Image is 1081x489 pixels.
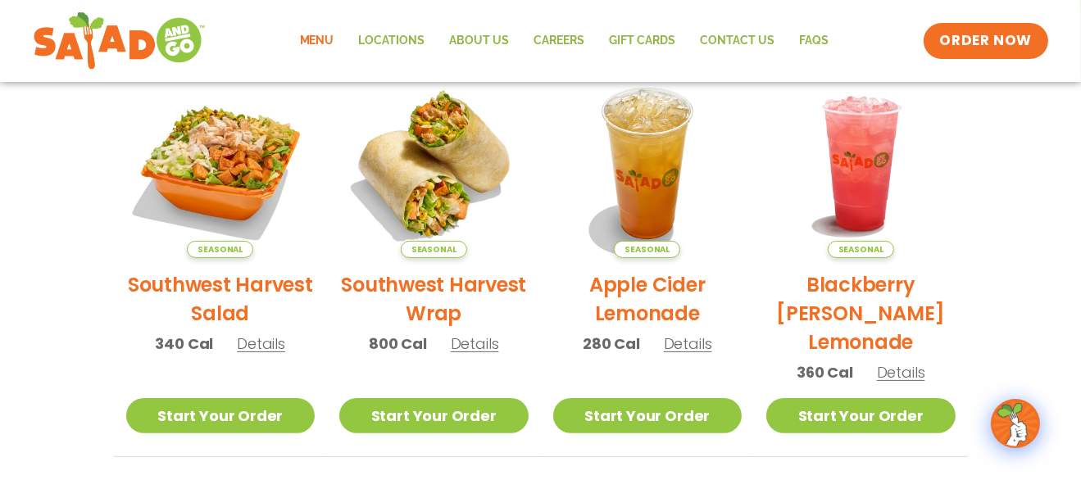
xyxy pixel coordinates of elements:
[522,22,597,60] a: Careers
[553,398,743,433] a: Start Your Order
[828,241,894,258] span: Seasonal
[877,362,925,383] span: Details
[339,270,529,328] h2: Southwest Harvest Wrap
[614,241,680,258] span: Seasonal
[788,22,842,60] a: FAQs
[924,23,1048,59] a: ORDER NOW
[766,270,956,356] h2: Blackberry [PERSON_NAME] Lemonade
[288,22,347,60] a: Menu
[126,270,316,328] h2: Southwest Harvest Salad
[597,22,688,60] a: GIFT CARDS
[33,8,206,74] img: new-SAG-logo-768×292
[438,22,522,60] a: About Us
[237,333,285,354] span: Details
[187,241,253,258] span: Seasonal
[339,69,529,258] img: Product photo for Southwest Harvest Wrap
[369,333,427,355] span: 800 Cal
[553,69,743,258] img: Product photo for Apple Cider Lemonade
[156,333,214,355] span: 340 Cal
[126,69,316,258] img: Product photo for Southwest Harvest Salad
[766,69,956,258] img: Product photo for Blackberry Bramble Lemonade
[339,398,529,433] a: Start Your Order
[766,398,956,433] a: Start Your Order
[288,22,842,60] nav: Menu
[553,270,743,328] h2: Apple Cider Lemonade
[451,333,499,354] span: Details
[583,333,640,355] span: 280 Cal
[126,398,316,433] a: Start Your Order
[797,361,853,383] span: 360 Cal
[940,31,1032,51] span: ORDER NOW
[664,333,712,354] span: Details
[401,241,467,258] span: Seasonal
[992,401,1038,446] img: wpChatIcon
[347,22,438,60] a: Locations
[688,22,788,60] a: Contact Us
